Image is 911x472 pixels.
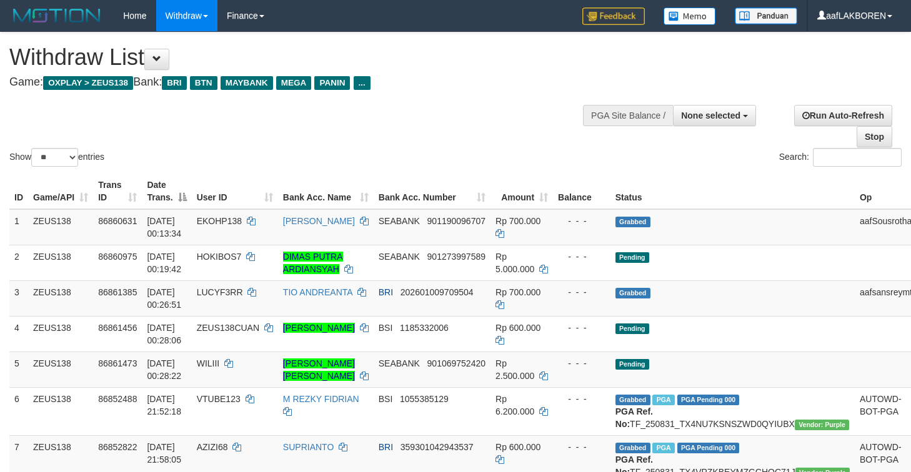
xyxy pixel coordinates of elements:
[495,358,534,381] span: Rp 2.500.000
[495,287,540,297] span: Rp 700.000
[610,387,855,435] td: TF_250831_TX4NU7KSNSZWD0QYIUBX
[197,216,242,226] span: EKOHP138
[558,441,605,453] div: - - -
[9,6,104,25] img: MOTION_logo.png
[9,387,28,435] td: 6
[28,387,93,435] td: ZEUS138
[615,252,649,263] span: Pending
[197,394,241,404] span: VTUBE123
[379,442,393,452] span: BRI
[374,174,490,209] th: Bank Acc. Number: activate to sort column ascending
[9,280,28,316] td: 3
[664,7,716,25] img: Button%20Memo.svg
[401,442,474,452] span: Copy 359301042943537 to clipboard
[379,358,420,368] span: SEABANK
[427,252,485,262] span: Copy 901273997589 to clipboard
[615,323,649,334] span: Pending
[28,174,93,209] th: Game/API: activate to sort column ascending
[681,111,740,120] span: None selected
[490,174,553,209] th: Amount: activate to sort column ascending
[615,359,649,370] span: Pending
[147,442,181,465] span: [DATE] 21:58:05
[779,148,902,167] label: Search:
[558,286,605,298] div: - - -
[9,245,28,280] td: 2
[147,358,181,381] span: [DATE] 00:28:22
[495,394,534,416] span: Rp 6.200.000
[147,394,181,416] span: [DATE] 21:52:18
[98,252,137,262] span: 86860975
[610,174,855,209] th: Status
[558,322,605,334] div: - - -
[98,216,137,226] span: 86860631
[354,76,371,90] span: ...
[147,287,181,310] span: [DATE] 00:26:51
[9,209,28,245] td: 1
[314,76,350,90] span: PANIN
[495,216,540,226] span: Rp 700.000
[9,148,104,167] label: Show entries
[379,394,393,404] span: BSI
[93,174,142,209] th: Trans ID: activate to sort column ascending
[677,443,740,453] span: PGA Pending
[400,323,449,333] span: Copy 1185332006 to clipboard
[495,442,540,452] span: Rp 600.000
[795,420,849,430] span: Vendor URL: https://trx4.1velocity.biz
[197,442,228,452] span: AZIZI68
[43,76,133,90] span: OXPLAY > ZEUS138
[147,323,181,345] span: [DATE] 00:28:06
[427,358,485,368] span: Copy 901069752420 to clipboard
[192,174,278,209] th: User ID: activate to sort column ascending
[278,174,374,209] th: Bank Acc. Name: activate to sort column ascending
[283,358,355,381] a: [PERSON_NAME] [PERSON_NAME]
[558,215,605,227] div: - - -
[615,443,650,453] span: Grabbed
[197,323,259,333] span: ZEUS138CUAN
[615,395,650,405] span: Grabbed
[162,76,186,90] span: BRI
[615,288,650,298] span: Grabbed
[28,245,93,280] td: ZEUS138
[283,216,355,226] a: [PERSON_NAME]
[379,216,420,226] span: SEABANK
[28,209,93,245] td: ZEUS138
[401,287,474,297] span: Copy 202601009709504 to clipboard
[615,217,650,227] span: Grabbed
[813,148,902,167] input: Search:
[283,394,359,404] a: M REZKY FIDRIAN
[283,442,334,452] a: SUPRIANTO
[98,287,137,297] span: 86861385
[673,105,756,126] button: None selected
[276,76,312,90] span: MEGA
[28,280,93,316] td: ZEUS138
[28,352,93,387] td: ZEUS138
[190,76,217,90] span: BTN
[677,395,740,405] span: PGA Pending
[652,443,674,453] span: Marked by aaftrukkakada
[615,406,653,429] b: PGA Ref. No:
[28,316,93,352] td: ZEUS138
[283,287,352,297] a: TIO ANDREANTA
[582,7,645,25] img: Feedback.jpg
[221,76,273,90] span: MAYBANK
[427,216,485,226] span: Copy 901190096707 to clipboard
[98,358,137,368] span: 86861473
[857,126,892,147] a: Stop
[9,352,28,387] td: 5
[652,395,674,405] span: Marked by aafsolysreylen
[379,287,393,297] span: BRI
[31,148,78,167] select: Showentries
[553,174,610,209] th: Balance
[9,76,595,89] h4: Game: Bank:
[583,105,673,126] div: PGA Site Balance /
[142,174,191,209] th: Date Trans.: activate to sort column descending
[558,250,605,263] div: - - -
[283,323,355,333] a: [PERSON_NAME]
[379,323,393,333] span: BSI
[147,252,181,274] span: [DATE] 00:19:42
[558,393,605,405] div: - - -
[98,323,137,333] span: 86861456
[735,7,797,24] img: panduan.png
[283,252,343,274] a: DIMAS PUTRA ARDIANSYAH
[400,394,449,404] span: Copy 1055385129 to clipboard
